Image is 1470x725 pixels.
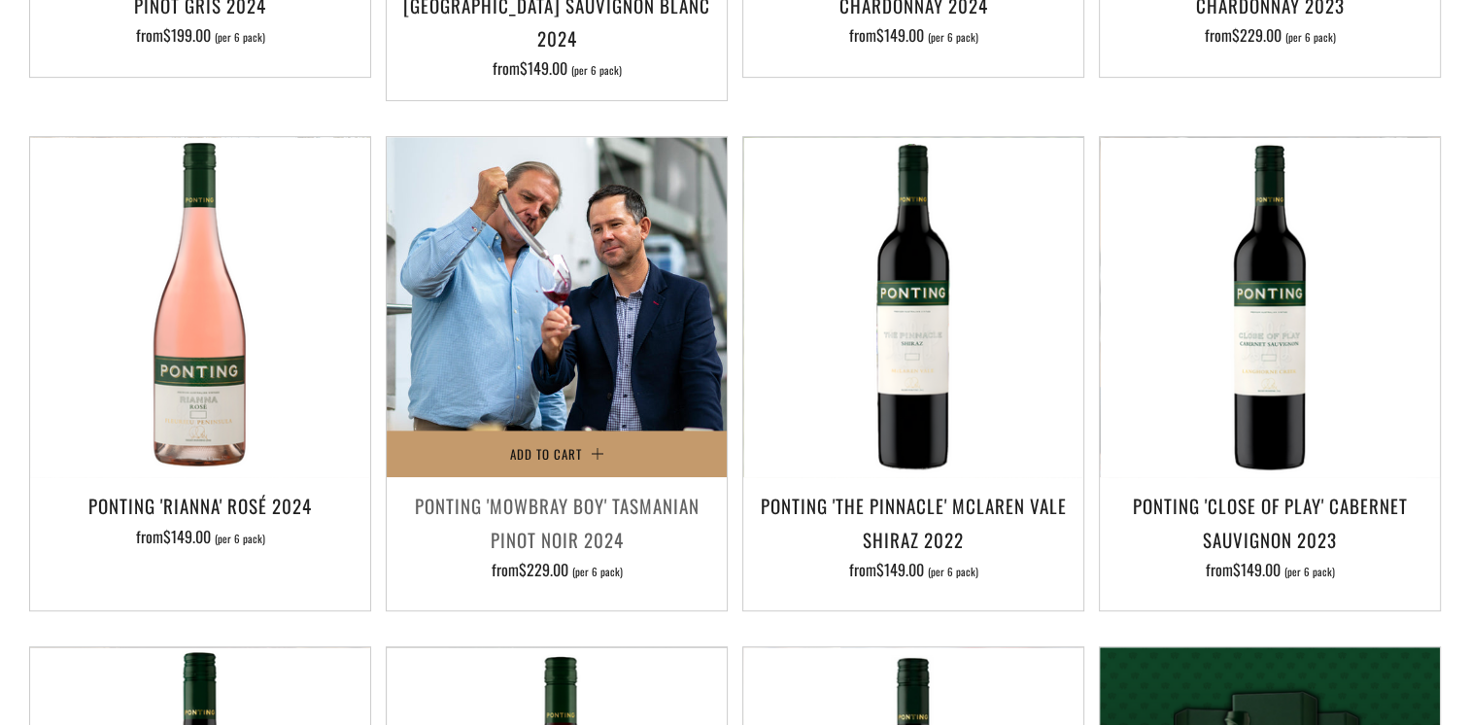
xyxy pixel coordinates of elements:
a: Ponting 'Rianna' Rosé 2024 from$149.00 (per 6 pack) [30,489,370,586]
button: Add to Cart [387,431,727,477]
a: Ponting 'Close of Play' Cabernet Sauvignon 2023 from$149.00 (per 6 pack) [1100,489,1440,586]
span: (per 6 pack) [928,32,978,43]
h3: Ponting 'Mowbray Boy' Tasmanian Pinot Noir 2024 [396,489,717,555]
span: from [493,56,622,80]
span: from [849,558,978,581]
span: (per 6 pack) [215,534,265,544]
span: $149.00 [163,525,211,548]
span: $149.00 [520,56,567,80]
span: from [1205,23,1336,47]
a: Ponting 'The Pinnacle' McLaren Vale Shiraz 2022 from$149.00 (per 6 pack) [743,489,1083,586]
span: $149.00 [876,558,924,581]
span: $229.00 [1232,23,1282,47]
span: from [492,558,623,581]
span: $149.00 [876,23,924,47]
h3: Ponting 'Rianna' Rosé 2024 [40,489,360,522]
span: $149.00 [1233,558,1281,581]
span: (per 6 pack) [928,567,978,577]
span: (per 6 pack) [1285,32,1336,43]
a: Ponting 'Mowbray Boy' Tasmanian Pinot Noir 2024 from$229.00 (per 6 pack) [387,489,727,586]
span: Add to Cart [510,444,582,464]
span: (per 6 pack) [215,32,265,43]
span: (per 6 pack) [1284,567,1335,577]
span: (per 6 pack) [571,65,622,76]
h3: Ponting 'Close of Play' Cabernet Sauvignon 2023 [1110,489,1430,555]
span: from [136,23,265,47]
span: (per 6 pack) [572,567,623,577]
span: $199.00 [163,23,211,47]
span: $229.00 [519,558,568,581]
span: from [1206,558,1335,581]
span: from [849,23,978,47]
h3: Ponting 'The Pinnacle' McLaren Vale Shiraz 2022 [753,489,1074,555]
span: from [136,525,265,548]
